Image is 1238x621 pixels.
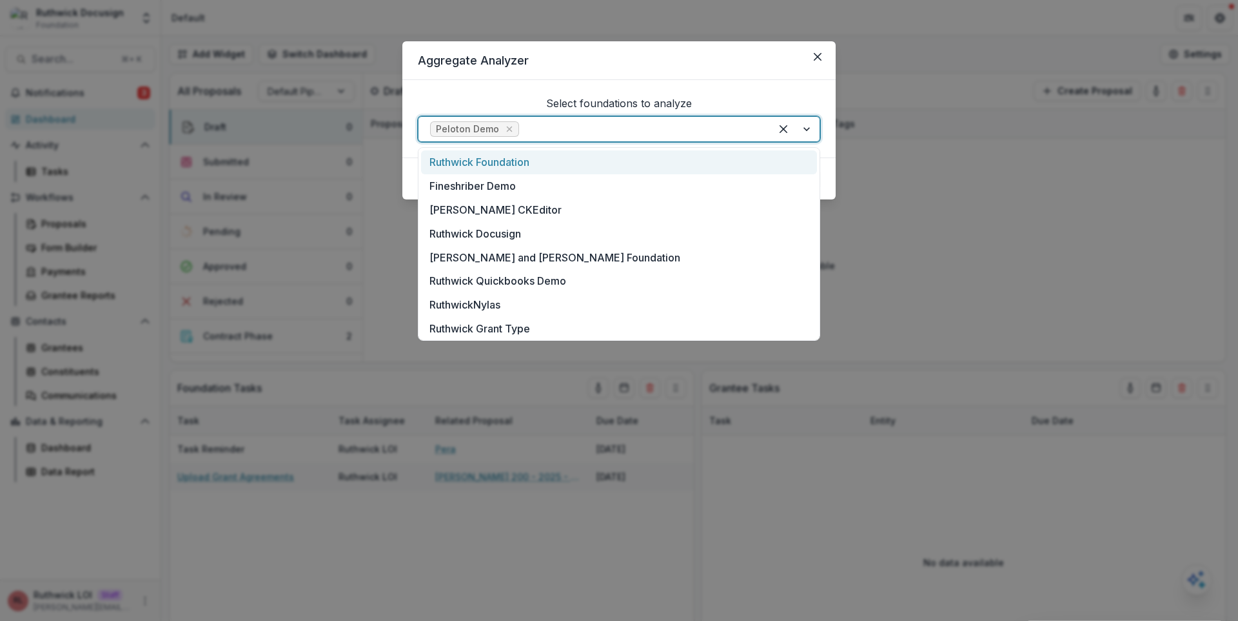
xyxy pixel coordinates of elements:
div: Fineshriber Demo [421,174,817,198]
div: Ruthwick Docusign [421,221,817,245]
div: [PERSON_NAME] and [PERSON_NAME] Foundation [421,245,817,269]
div: Ruthwick Quickbooks Demo [421,269,817,293]
div: Ruthwick Grant Type [421,316,817,340]
div: RuthwickNylas [421,293,817,317]
button: Close [807,46,828,67]
div: Remove Peloton Demo [503,123,516,136]
div: Clear selected options [773,119,794,139]
header: Aggregate Analyzer [402,41,836,80]
div: Ruthwick Foundation [421,150,817,174]
span: Peloton Demo [436,124,499,135]
div: [PERSON_NAME] CKEditor [421,198,817,222]
p: Select foundations to analyze [546,96,692,111]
